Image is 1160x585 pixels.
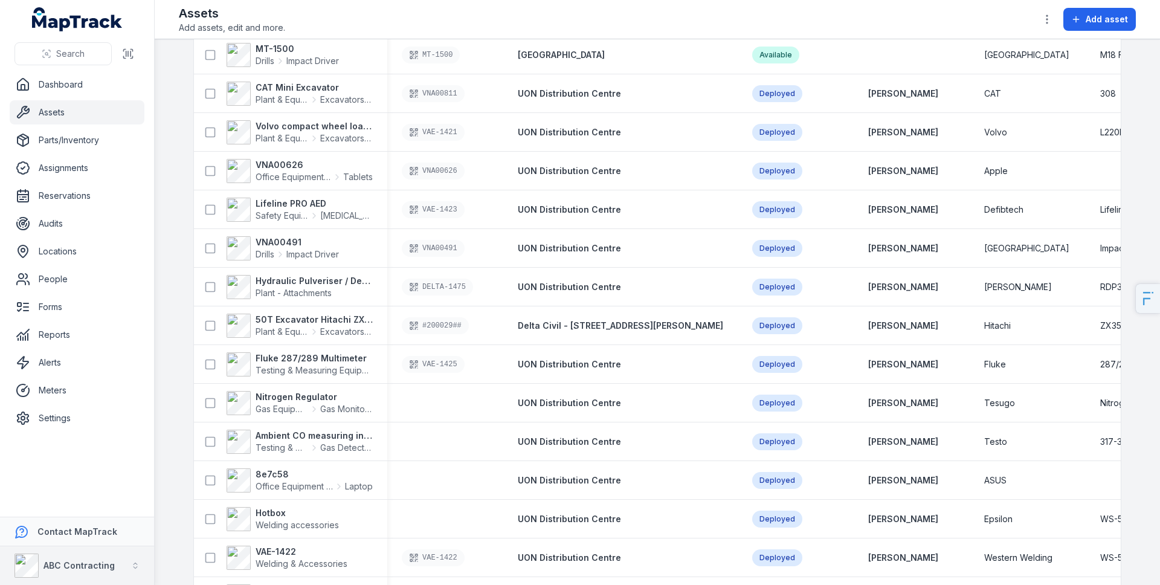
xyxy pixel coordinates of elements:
[256,507,339,519] strong: Hotbox
[984,358,1006,370] span: Fluke
[402,549,465,566] div: VAE-1422
[1100,242,1153,254] span: Impact Driver
[1100,436,1122,448] span: 317-3
[1100,281,1127,293] span: RDP32
[518,436,621,447] span: UON Distribution Centre
[227,43,339,67] a: MT-1500DrillsImpact Driver
[752,549,802,566] div: Deployed
[256,55,274,67] span: Drills
[10,73,144,97] a: Dashboard
[868,242,938,254] strong: [PERSON_NAME]
[256,132,308,144] span: Plant & Equipment
[518,282,621,292] span: UON Distribution Centre
[752,433,802,450] div: Deployed
[227,120,373,144] a: Volvo compact wheel loaderPlant & EquipmentExcavators & Plant
[868,320,938,332] strong: [PERSON_NAME]
[10,351,144,375] a: Alerts
[1100,126,1126,138] span: L220H
[402,85,465,102] div: VNA00811
[868,358,938,370] a: [PERSON_NAME]
[320,403,373,415] span: Gas Monitors - Methane
[256,365,381,375] span: Testing & Measuring Equipment
[10,100,144,124] a: Assets
[518,126,621,138] a: UON Distribution Centre
[402,47,460,63] div: MT-1500
[14,42,112,65] button: Search
[518,204,621,215] span: UON Distribution Centre
[752,85,802,102] div: Deployed
[752,472,802,489] div: Deployed
[256,480,333,493] span: Office Equipment & IT
[868,88,938,100] strong: [PERSON_NAME]
[320,210,373,222] span: [MEDICAL_DATA]
[518,397,621,409] a: UON Distribution Centre
[984,242,1069,254] span: [GEOGRAPHIC_DATA]
[518,514,621,524] span: UON Distribution Centre
[984,474,1007,486] span: ASUS
[752,124,802,141] div: Deployed
[518,166,621,176] span: UON Distribution Centre
[868,474,938,486] strong: [PERSON_NAME]
[1100,88,1116,100] span: 308
[256,546,347,558] strong: VAE-1422
[10,267,144,291] a: People
[1100,358,1135,370] span: 287/289
[984,281,1052,293] span: [PERSON_NAME]
[402,317,469,334] div: #200029##
[518,359,621,369] span: UON Distribution Centre
[256,468,373,480] strong: 8e7c58
[752,240,802,257] div: Deployed
[1086,13,1128,25] span: Add asset
[752,163,802,179] div: Deployed
[868,281,938,293] a: [PERSON_NAME]
[256,288,332,298] span: Plant - Attachments
[286,248,339,260] span: Impact Driver
[402,163,465,179] div: VNA00626
[868,126,938,138] a: [PERSON_NAME]
[518,243,621,253] span: UON Distribution Centre
[752,356,802,373] div: Deployed
[256,442,308,454] span: Testing & Measuring Equipment
[1063,8,1136,31] button: Add asset
[32,7,123,31] a: MapTrack
[518,398,621,408] span: UON Distribution Centre
[402,279,473,296] div: DELTA-1475
[984,320,1011,332] span: Hitachi
[10,295,144,319] a: Forms
[256,275,373,287] strong: Hydraulic Pulveriser / Demolition Shear
[518,204,621,216] a: UON Distribution Centre
[1100,204,1129,216] span: Lifeline
[984,126,1007,138] span: Volvo
[10,156,144,180] a: Assignments
[868,513,938,525] strong: [PERSON_NAME]
[984,397,1015,409] span: Tesugo
[868,397,938,409] strong: [PERSON_NAME]
[984,165,1008,177] span: Apple
[43,560,115,570] strong: ABC Contracting
[1100,320,1127,332] span: ZX350
[1100,552,1128,564] span: WS-5R
[1100,513,1128,525] span: WS-5R
[227,82,373,106] a: CAT Mini ExcavatorPlant & EquipmentExcavators & Plant
[256,430,373,442] strong: Ambient CO measuring instrument
[518,127,621,137] span: UON Distribution Centre
[256,236,339,248] strong: VNA00491
[402,124,465,141] div: VAE-1421
[868,165,938,177] a: [PERSON_NAME]
[179,5,285,22] h2: Assets
[518,49,605,61] a: [GEOGRAPHIC_DATA]
[518,88,621,100] a: UON Distribution Centre
[286,55,339,67] span: Impact Driver
[868,204,938,216] a: [PERSON_NAME]
[752,47,799,63] div: Available
[37,526,117,537] strong: Contact MapTrack
[10,128,144,152] a: Parts/Inventory
[227,198,373,222] a: Lifeline PRO AEDSafety Equipment[MEDICAL_DATA]
[56,48,85,60] span: Search
[227,275,373,299] a: Hydraulic Pulveriser / Demolition ShearPlant - Attachments
[402,240,465,257] div: VNA00491
[256,403,308,415] span: Gas Equipment
[10,239,144,263] a: Locations
[256,43,339,55] strong: MT-1500
[10,323,144,347] a: Reports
